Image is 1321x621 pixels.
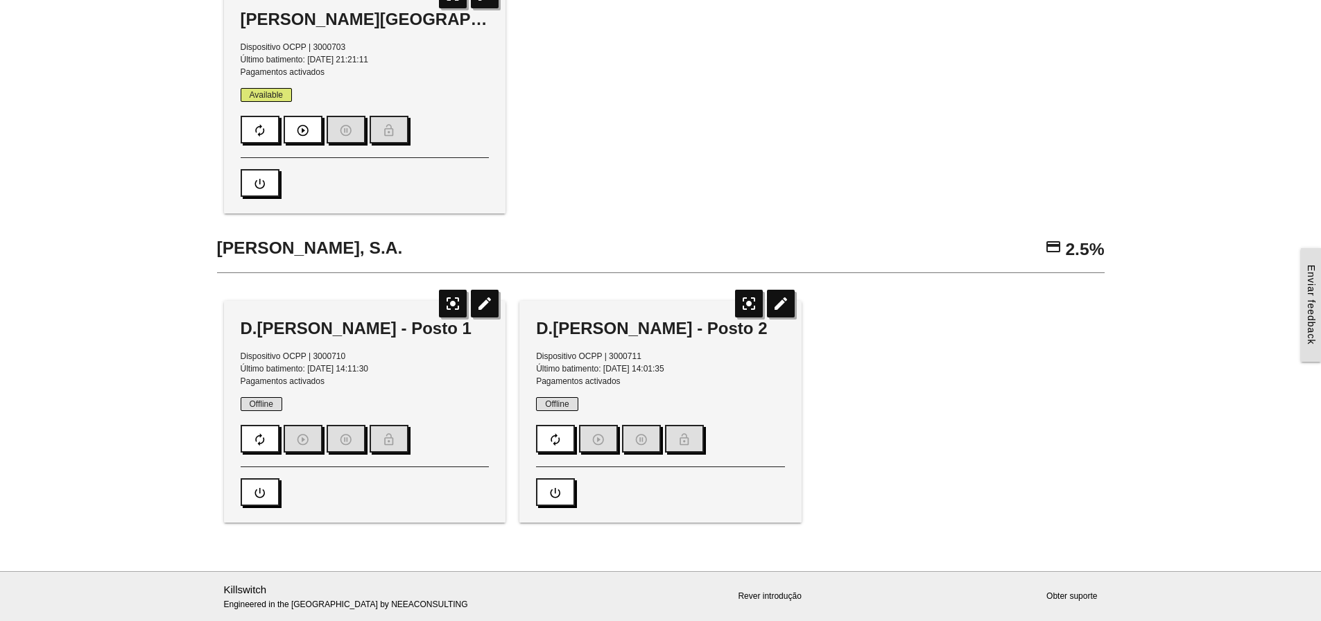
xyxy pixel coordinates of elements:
i: edit [767,290,795,317]
i: autorenew [253,426,267,453]
span: Available [241,88,292,102]
span: Dispositivo OCPP | 3000711 [536,351,641,361]
span: Dispositivo OCPP | 3000703 [241,42,346,52]
p: Engineered in the [GEOGRAPHIC_DATA] by NEEACONSULTING [224,582,506,611]
div: D.[PERSON_NAME] - Posto 2 [536,317,785,340]
a: Rever introdução [738,591,801,601]
span: Pagamentos activados [241,376,325,386]
div: D.[PERSON_NAME] - Posto 1 [241,317,490,340]
i: credit_card [1045,238,1062,255]
span: Último batimento: [DATE] 14:01:35 [536,364,664,374]
a: Obter suporte [1046,591,1097,601]
span: Pagamentos activados [536,376,620,386]
i: edit [471,290,499,317]
span: Dispositivo OCPP | 3000710 [241,351,346,361]
span: Último batimento: [DATE] 14:11:30 [241,364,369,374]
a: Enviar feedback [1301,248,1321,361]
i: autorenew [549,426,562,453]
button: power_settings_new [536,478,575,506]
i: power_settings_new [253,170,267,197]
span: Último batimento: [DATE] 21:21:11 [241,55,369,64]
button: power_settings_new [241,169,279,197]
i: autorenew [253,117,267,143]
i: power_settings_new [549,480,562,506]
button: power_settings_new [241,478,279,506]
i: center_focus_strong [439,290,467,317]
i: power_settings_new [253,480,267,506]
a: Killswitch [224,584,267,595]
span: Pagamentos activados [241,67,325,77]
i: play_circle_outline [296,117,310,143]
i: center_focus_strong [735,290,763,317]
button: play_circle_outline [284,116,322,143]
span: Offline [241,397,282,411]
button: autorenew [536,425,575,453]
div: [PERSON_NAME][GEOGRAPHIC_DATA] [241,8,490,30]
span: [PERSON_NAME], S.A. [217,238,403,257]
button: autorenew [241,425,279,453]
span: Offline [536,397,578,411]
button: autorenew [241,116,279,143]
span: 2.5% [1065,240,1104,259]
